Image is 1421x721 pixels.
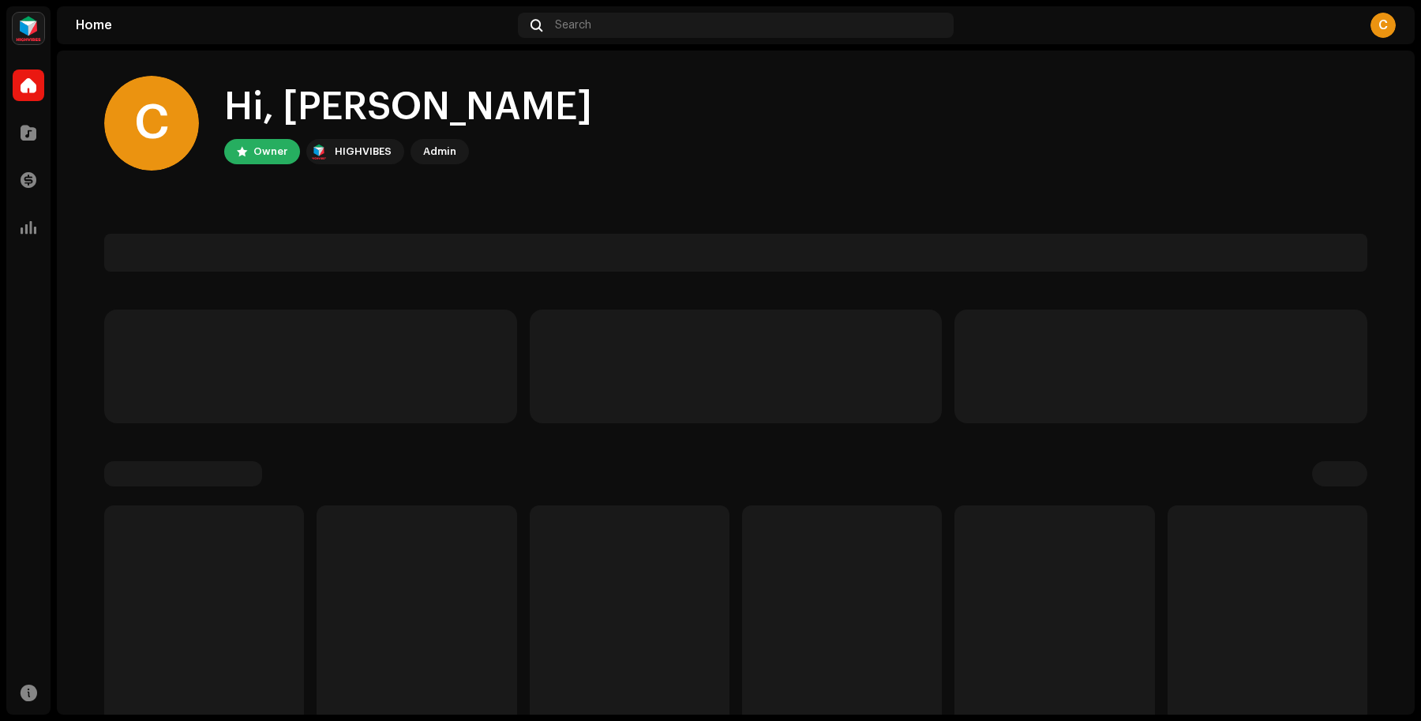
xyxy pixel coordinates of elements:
[309,142,328,161] img: feab3aad-9b62-475c-8caf-26f15a9573ee
[13,13,44,44] img: feab3aad-9b62-475c-8caf-26f15a9573ee
[1370,13,1396,38] div: C
[76,19,512,32] div: Home
[253,142,287,161] div: Owner
[335,142,392,161] div: HIGHVIBES
[423,142,456,161] div: Admin
[104,76,199,171] div: C
[224,82,592,133] div: Hi, [PERSON_NAME]
[555,19,591,32] span: Search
